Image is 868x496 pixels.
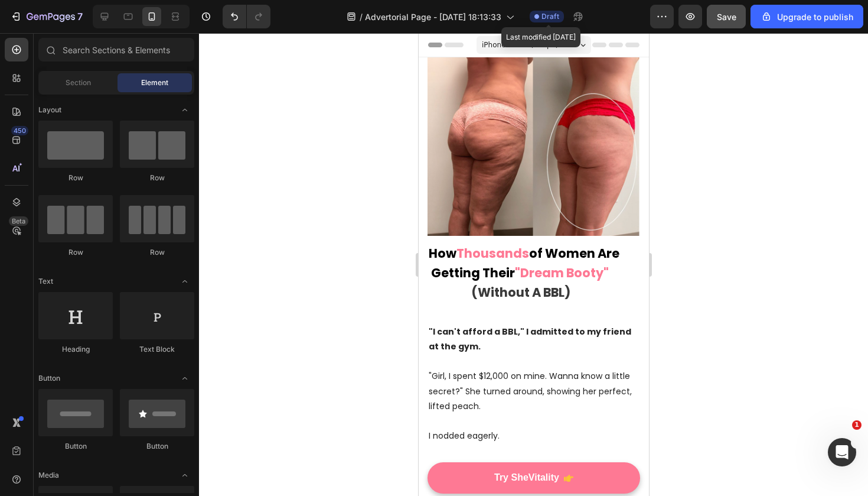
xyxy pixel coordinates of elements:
[38,247,113,258] div: Row
[141,77,168,88] span: Element
[541,11,559,22] span: Draft
[717,12,736,22] span: Save
[38,470,59,481] span: Media
[175,369,194,388] span: Toggle open
[5,5,88,28] button: 7
[38,38,194,61] input: Search Sections & Elements
[852,420,862,430] span: 1
[38,173,113,183] div: Row
[175,101,194,119] span: Toggle open
[38,441,113,452] div: Button
[38,105,61,115] span: Layout
[38,276,53,287] span: Text
[77,9,83,24] p: 7
[223,5,270,28] div: Undo/Redo
[38,373,60,384] span: Button
[360,11,363,23] span: /
[828,438,856,466] iframe: Intercom live chat
[66,77,91,88] span: Section
[120,173,194,183] div: Row
[9,216,28,226] div: Beta
[750,5,863,28] button: Upgrade to publish
[38,344,113,355] div: Heading
[175,466,194,485] span: Toggle open
[419,33,649,496] iframe: Design area
[761,11,853,23] div: Upgrade to publish
[365,11,501,23] span: Advertorial Page - [DATE] 18:13:33
[120,247,194,258] div: Row
[707,5,746,28] button: Save
[175,272,194,291] span: Toggle open
[120,344,194,355] div: Text Block
[120,441,194,452] div: Button
[11,126,28,135] div: 450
